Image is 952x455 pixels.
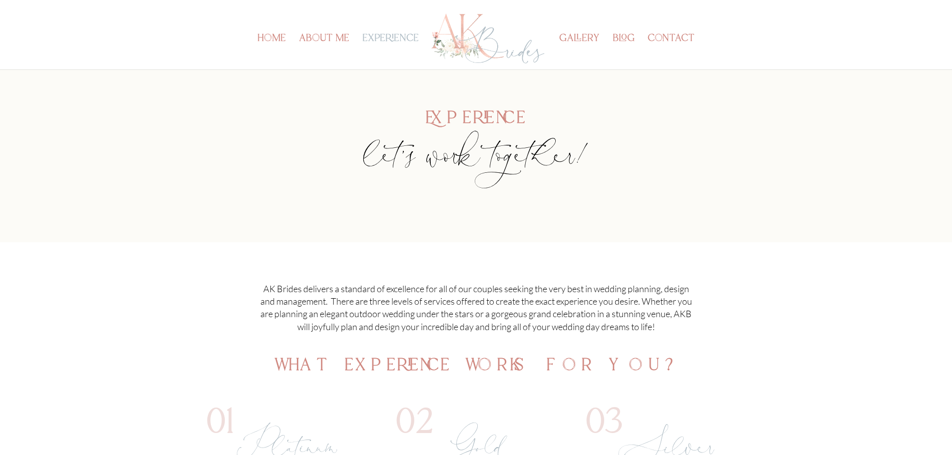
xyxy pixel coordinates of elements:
h1: 01 [206,406,366,446]
a: about me [299,35,349,69]
a: gallery [559,35,600,69]
img: Los Angeles Wedding Planner - AK Brides [430,11,546,66]
h1: 03 [586,406,746,446]
p: AK Brides delivers a standard of excellence for all of our couples seeking the very best in weddi... [256,283,696,342]
a: blog [613,35,635,69]
p: let’s work together! [206,132,746,202]
a: experience [362,35,419,69]
h1: 02 [396,406,556,446]
a: contact [648,35,695,69]
h2: Experience [206,110,746,132]
h2: what experience works for you? [206,357,746,379]
a: home [257,35,286,69]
